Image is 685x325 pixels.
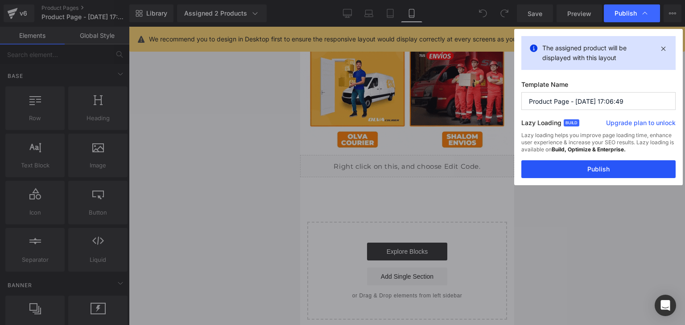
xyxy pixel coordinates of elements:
[67,241,147,259] a: Add Single Section
[521,81,676,92] label: Template Name
[552,146,626,153] strong: Build, Optimize & Enterprise.
[542,43,655,63] p: The assigned product will be displayed with this layout
[615,9,637,17] span: Publish
[521,117,561,132] label: Lazy Loading
[655,295,676,316] div: Open Intercom Messenger
[521,160,676,178] button: Publish
[606,118,676,131] a: Upgrade plan to unlock
[564,119,579,126] span: Build
[21,266,193,272] p: or Drag & Drop elements from left sidebar
[67,216,147,234] a: Explore Blocks
[521,132,676,160] div: Lazy loading helps you improve page loading time, enhance user experience & increase your SEO res...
